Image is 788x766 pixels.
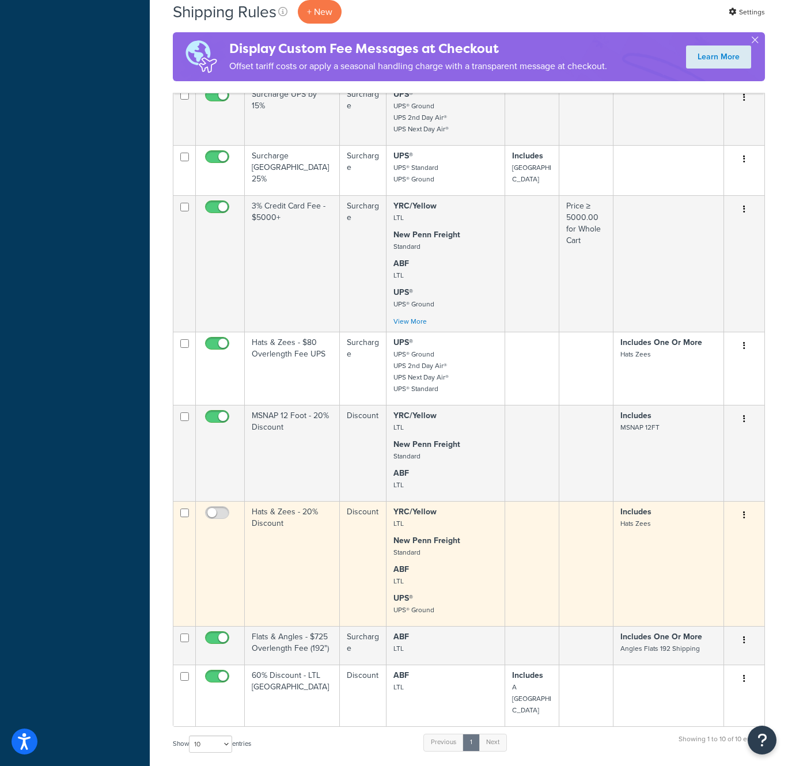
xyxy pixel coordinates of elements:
[393,409,437,422] strong: YRC/Yellow
[620,409,651,422] strong: Includes
[393,518,404,529] small: LTL
[340,145,387,195] td: Surcharge
[340,405,387,501] td: Discount
[245,145,340,195] td: Surcharge [GEOGRAPHIC_DATA] 25%
[393,286,413,298] strong: UPS®
[512,682,551,715] small: A [GEOGRAPHIC_DATA]
[393,101,449,134] small: UPS® Ground UPS 2nd Day Air® UPS Next Day Air®
[620,643,700,654] small: Angles Flats 192 Shipping
[173,32,229,81] img: duties-banner-06bc72dcb5fe05cb3f9472aba00be2ae8eb53ab6f0d8bb03d382ba314ac3c341.png
[393,229,460,241] strong: New Penn Freight
[679,733,765,757] div: Showing 1 to 10 of 10 entries
[393,576,404,586] small: LTL
[245,84,340,145] td: Surcharge UPS by 15%
[393,88,413,100] strong: UPS®
[393,336,413,348] strong: UPS®
[393,480,404,490] small: LTL
[245,405,340,501] td: MSNAP 12 Foot - 20% Discount
[340,501,387,626] td: Discount
[245,626,340,665] td: Flats & Angles - $725 Overlength Fee (192")
[340,84,387,145] td: Surcharge
[393,422,404,433] small: LTL
[189,735,232,753] select: Showentries
[686,45,751,69] a: Learn More
[340,665,387,726] td: Discount
[245,501,340,626] td: Hats & Zees - 20% Discount
[393,467,409,479] strong: ABF
[393,213,404,223] small: LTL
[245,665,340,726] td: 60% Discount - LTL [GEOGRAPHIC_DATA]
[393,438,460,450] strong: New Penn Freight
[340,332,387,405] td: Surcharge
[393,270,404,280] small: LTL
[463,734,480,751] a: 1
[245,195,340,332] td: 3% Credit Card Fee - $5000+
[229,39,607,58] h4: Display Custom Fee Messages at Checkout
[748,726,776,754] button: Open Resource Center
[393,547,420,558] small: Standard
[173,1,276,23] h1: Shipping Rules
[393,299,434,309] small: UPS® Ground
[393,592,413,604] strong: UPS®
[512,150,543,162] strong: Includes
[620,422,660,433] small: MSNAP 12FT
[229,58,607,74] p: Offset tariff costs or apply a seasonal handling charge with a transparent message at checkout.
[393,241,420,252] small: Standard
[245,332,340,405] td: Hats & Zees - $80 Overlength Fee UPS
[393,316,427,327] a: View More
[729,4,765,20] a: Settings
[393,563,409,575] strong: ABF
[393,506,437,518] strong: YRC/Yellow
[393,162,438,184] small: UPS® Standard UPS® Ground
[393,451,420,461] small: Standard
[393,605,434,615] small: UPS® Ground
[393,682,404,692] small: LTL
[620,336,702,348] strong: Includes One Or More
[479,734,507,751] a: Next
[559,195,614,332] td: Price ≥ 5000.00 for Whole Cart
[393,349,449,394] small: UPS® Ground UPS 2nd Day Air® UPS Next Day Air® UPS® Standard
[393,150,413,162] strong: UPS®
[620,349,651,359] small: Hats Zees
[393,631,409,643] strong: ABF
[512,669,543,681] strong: Includes
[620,631,702,643] strong: Includes One Or More
[393,669,409,681] strong: ABF
[620,518,651,529] small: Hats Zees
[393,200,437,212] strong: YRC/Yellow
[393,643,404,654] small: LTL
[340,626,387,665] td: Surcharge
[393,534,460,547] strong: New Penn Freight
[173,735,251,753] label: Show entries
[620,506,651,518] strong: Includes
[512,162,551,184] small: [GEOGRAPHIC_DATA]
[340,195,387,332] td: Surcharge
[423,734,464,751] a: Previous
[393,257,409,270] strong: ABF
